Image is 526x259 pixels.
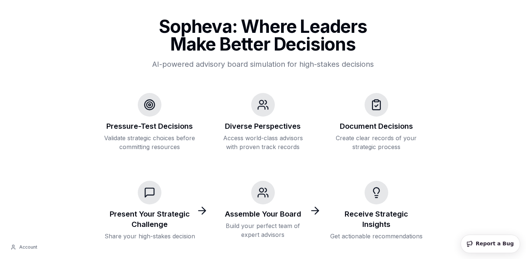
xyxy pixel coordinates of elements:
[330,232,423,241] p: Get actionable recommendations
[139,18,387,53] h1: Sopheva: Where Leaders Make Better Decisions
[330,209,423,229] h3: Receive Strategic Insights
[217,134,310,151] p: Access world-class advisors with proven track records
[6,241,42,253] button: Account
[225,209,301,219] h3: Assemble Your Board
[106,121,193,131] h3: Pressure-Test Decisions
[330,134,423,151] p: Create clear records of your strategic process
[340,121,413,131] h3: Document Decisions
[103,209,196,229] h3: Present Your Strategic Challenge
[103,134,196,151] p: Validate strategic choices before committing resources
[139,59,387,69] p: AI-powered advisory board simulation for high-stakes decisions
[105,232,195,241] p: Share your high-stakes decision
[19,244,37,250] span: Account
[217,221,310,239] p: Build your perfect team of expert advisors
[225,121,301,131] h3: Diverse Perspectives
